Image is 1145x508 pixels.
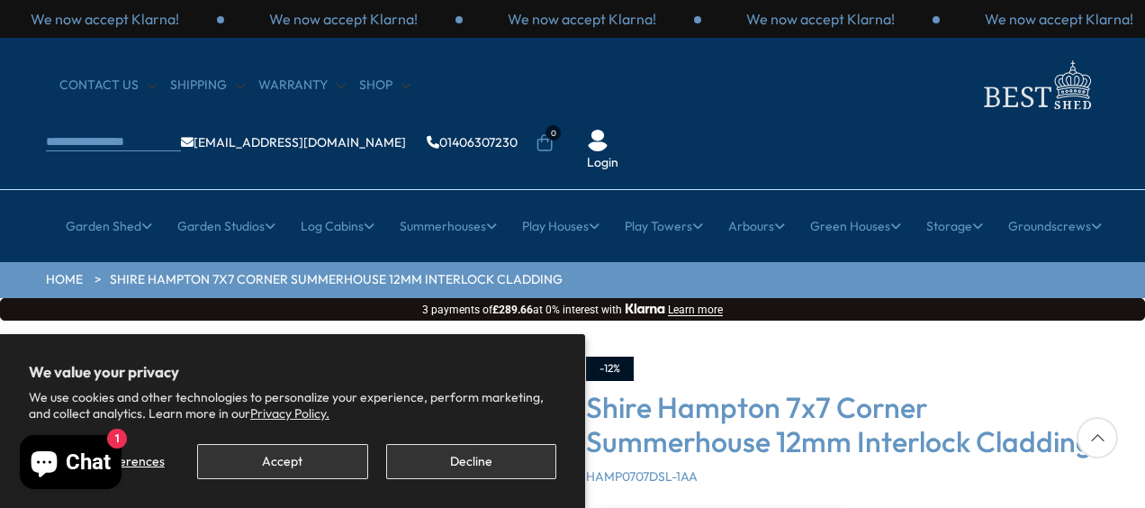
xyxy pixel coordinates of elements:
[545,125,561,141] span: 0
[985,9,1133,29] p: We now accept Klarna!
[400,204,497,249] a: Summerhouses
[427,136,518,149] a: 01406307230
[170,77,245,95] a: Shipping
[224,9,463,29] div: 2 / 3
[810,204,901,249] a: Green Houses
[46,271,83,289] a: HOME
[463,9,701,29] div: 3 / 3
[536,134,554,152] a: 0
[587,130,609,151] img: User Icon
[701,9,940,29] div: 1 / 3
[508,9,656,29] p: We now accept Klarna!
[587,154,618,172] a: Login
[728,204,785,249] a: Arbours
[301,204,374,249] a: Log Cabins
[197,444,367,479] button: Accept
[66,204,152,249] a: Garden Shed
[181,136,406,149] a: [EMAIL_ADDRESS][DOMAIN_NAME]
[1008,204,1102,249] a: Groundscrews
[14,435,127,494] inbox-online-store-chat: Shopify online store chat
[625,204,703,249] a: Play Towers
[177,204,275,249] a: Garden Studios
[586,468,698,485] span: HAMP0707DSL-1AA
[586,357,634,381] div: -12%
[746,9,895,29] p: We now accept Klarna!
[359,77,410,95] a: Shop
[110,271,563,289] a: Shire Hampton 7x7 Corner Summerhouse 12mm Interlock Cladding
[31,9,179,29] p: We now accept Klarna!
[29,363,556,381] h2: We value your privacy
[973,56,1099,114] img: logo
[258,77,346,95] a: Warranty
[29,389,556,422] p: We use cookies and other technologies to personalize your experience, perform marketing, and coll...
[522,204,600,249] a: Play Houses
[586,390,1099,459] h3: Shire Hampton 7x7 Corner Summerhouse 12mm Interlock Cladding
[926,204,983,249] a: Storage
[386,444,556,479] button: Decline
[269,9,418,29] p: We now accept Klarna!
[59,77,157,95] a: CONTACT US
[250,405,329,422] a: Privacy Policy.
